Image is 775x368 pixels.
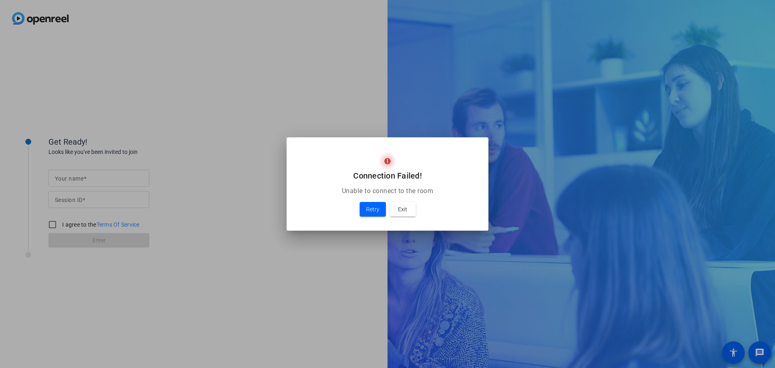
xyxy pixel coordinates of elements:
[296,186,479,196] p: Unable to connect to the room
[296,169,479,182] h2: Connection Failed!
[398,204,407,214] span: Exit
[366,204,379,214] span: Retry
[360,202,386,217] button: Retry
[390,202,416,217] button: Exit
